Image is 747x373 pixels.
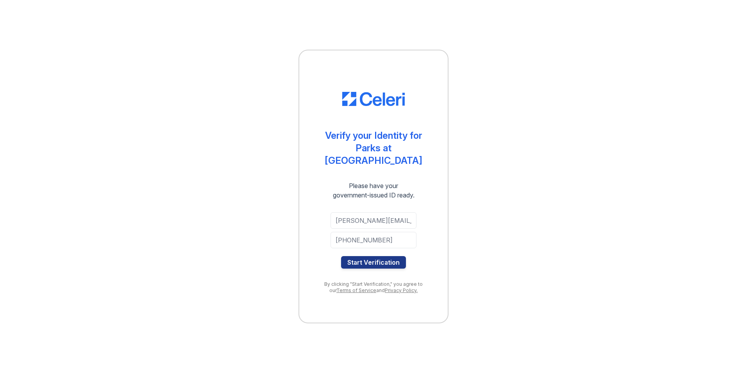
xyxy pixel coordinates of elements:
[319,181,429,200] div: Please have your government-issued ID ready.
[336,287,376,293] a: Terms of Service
[331,232,416,248] input: Phone
[341,256,406,269] button: Start Verification
[315,129,432,167] div: Verify your Identity for Parks at [GEOGRAPHIC_DATA]
[315,281,432,294] div: By clicking "Start Verification," you agree to our and
[331,212,416,229] input: Email
[342,92,405,106] img: CE_Logo_Blue-a8612792a0a2168367f1c8372b55b34899dd931a85d93a1a3d3e32e68fde9ad4.png
[385,287,418,293] a: Privacy Policy.
[714,342,739,365] iframe: chat widget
